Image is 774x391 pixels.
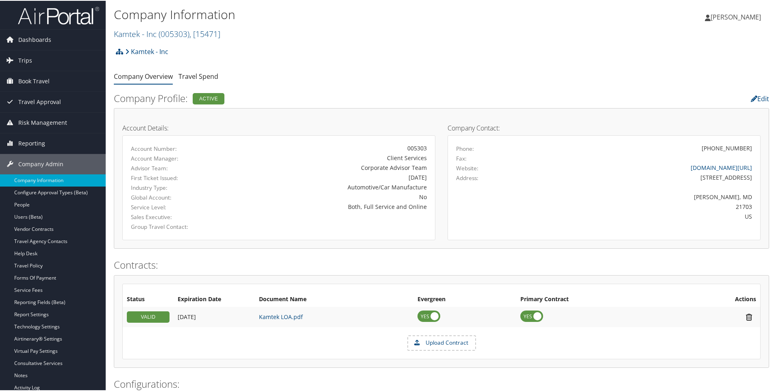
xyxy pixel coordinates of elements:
label: First Ticket Issued: [131,173,222,181]
th: Expiration Date [174,291,255,306]
h2: Configurations: [114,376,769,390]
div: Both, Full Service and Online [234,202,427,210]
span: Dashboards [18,29,51,49]
img: airportal-logo.png [18,5,99,24]
span: Trips [18,50,32,70]
h2: Contracts: [114,257,769,271]
span: Travel Approval [18,91,61,111]
div: Client Services [234,153,427,161]
label: Phone: [456,144,474,152]
span: ( 005303 ) [159,28,189,39]
a: Kamtek LOA.pdf [259,312,303,320]
th: Status [123,291,174,306]
div: Add/Edit Date [178,313,251,320]
h4: Company Contact: [448,124,761,130]
label: Service Level: [131,202,222,211]
label: Upload Contract [408,335,475,349]
label: Sales Executive: [131,212,222,220]
span: Reporting [18,133,45,153]
span: Company Admin [18,153,63,174]
label: Advisor Team: [131,163,222,172]
label: Global Account: [131,193,222,201]
div: No [234,192,427,200]
span: [PERSON_NAME] [711,12,761,21]
a: Edit [751,93,769,102]
label: Industry Type: [131,183,222,191]
label: Account Manager: [131,154,222,162]
span: [DATE] [178,312,196,320]
div: VALID [127,311,170,322]
div: [PHONE_NUMBER] [702,143,752,152]
div: [STREET_ADDRESS] [533,172,752,181]
div: [DATE] [234,172,427,181]
div: [PERSON_NAME], MD [533,192,752,200]
a: Kamtek - Inc [125,43,168,59]
a: Company Overview [114,71,173,80]
a: Kamtek - Inc [114,28,220,39]
span: , [ 15471 ] [189,28,220,39]
h4: Account Details: [122,124,435,130]
div: Corporate Advisor Team [234,163,427,171]
th: Actions [677,291,760,306]
th: Primary Contract [516,291,677,306]
h1: Company Information [114,5,551,22]
th: Document Name [255,291,413,306]
a: [DOMAIN_NAME][URL] [691,163,752,171]
label: Fax: [456,154,467,162]
label: Account Number: [131,144,222,152]
div: Automotive/Car Manufacture [234,182,427,191]
h2: Company Profile: [114,91,547,104]
span: Book Travel [18,70,50,91]
div: Active [193,92,224,104]
div: 21703 [533,202,752,210]
a: Travel Spend [178,71,218,80]
span: Risk Management [18,112,67,132]
label: Address: [456,173,478,181]
a: [PERSON_NAME] [705,4,769,28]
label: Website: [456,163,478,172]
th: Evergreen [413,291,516,306]
label: Group Travel Contact: [131,222,222,230]
div: US [533,211,752,220]
div: 005303 [234,143,427,152]
i: Remove Contract [742,312,756,321]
